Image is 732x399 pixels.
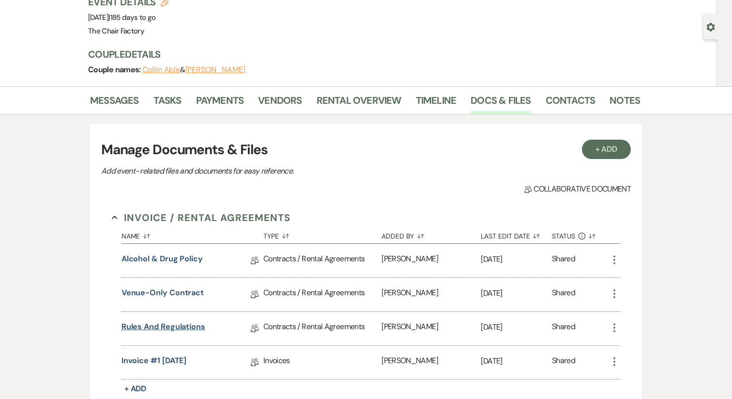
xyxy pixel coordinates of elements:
[122,225,263,243] button: Name
[317,93,401,114] a: Rental Overview
[552,287,575,302] div: Shared
[101,165,440,177] p: Add event–related files and documents for easy reference.
[481,253,552,266] p: [DATE]
[101,140,631,160] h3: Manage Documents & Files
[88,64,142,75] span: Couple names:
[471,93,531,114] a: Docs & Files
[263,346,381,379] div: Invoices
[381,346,481,379] div: [PERSON_NAME]
[263,244,381,277] div: Contracts / Rental Agreements
[110,13,156,22] span: 185 days to go
[381,244,481,277] div: [PERSON_NAME]
[263,312,381,345] div: Contracts / Rental Agreements
[582,140,631,159] button: + Add
[122,287,204,302] a: Venue-Only Contract
[381,225,481,243] button: Added By
[552,253,575,268] div: Shared
[481,225,552,243] button: Last Edit Date
[122,382,150,396] button: + Add
[610,93,640,114] a: Notes
[381,312,481,345] div: [PERSON_NAME]
[185,66,245,74] button: [PERSON_NAME]
[153,93,182,114] a: Tasks
[142,66,180,74] button: Collin Able
[122,321,205,336] a: Rules and Regulations
[88,48,630,61] h3: Couple Details
[552,321,575,336] div: Shared
[546,93,595,114] a: Contacts
[263,278,381,311] div: Contracts / Rental Agreements
[552,225,609,243] button: Status
[706,22,715,31] button: Open lead details
[122,253,203,268] a: Alcohol & Drug Policy
[416,93,457,114] a: Timeline
[142,65,245,75] span: &
[263,225,381,243] button: Type
[481,287,552,300] p: [DATE]
[196,93,244,114] a: Payments
[108,13,155,22] span: |
[122,355,187,370] a: Invoice #1 [DATE]
[88,13,156,22] span: [DATE]
[381,278,481,311] div: [PERSON_NAME]
[481,321,552,334] p: [DATE]
[124,383,147,394] span: + Add
[481,355,552,367] p: [DATE]
[552,233,575,239] span: Status
[552,355,575,370] div: Shared
[258,93,302,114] a: Vendors
[112,210,290,225] button: Invoice / Rental Agreements
[524,183,631,195] span: Collaborative document
[88,26,144,36] span: The Chair Factory
[90,93,139,114] a: Messages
